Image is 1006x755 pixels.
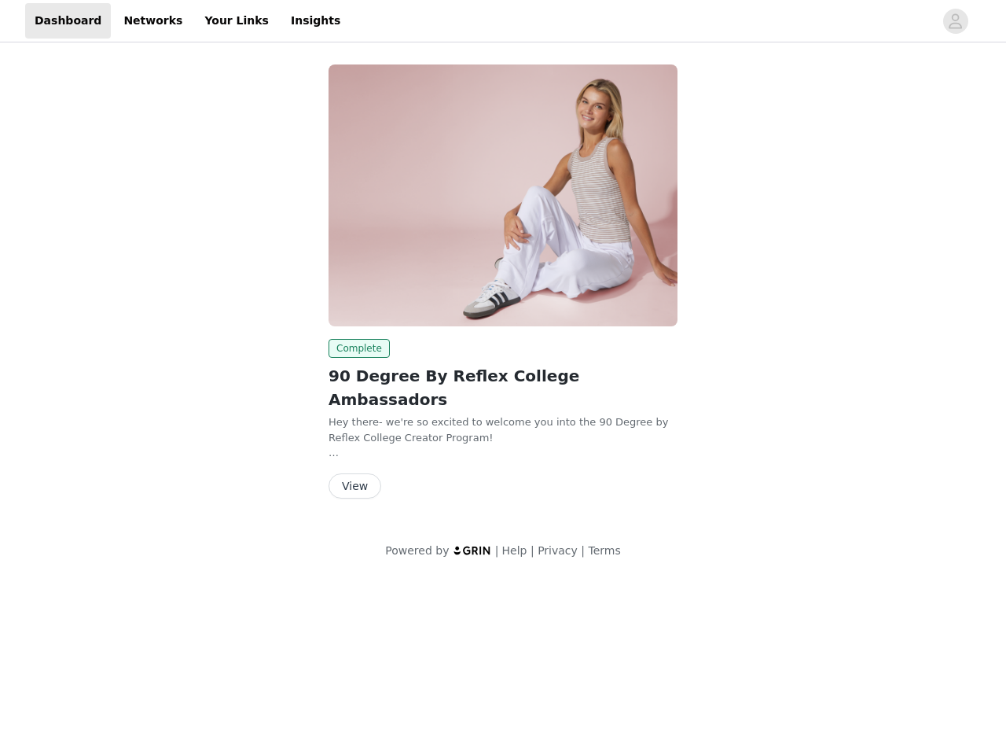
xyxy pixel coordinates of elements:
[581,544,585,557] span: |
[329,364,677,411] h2: 90 Degree By Reflex College Ambassadors
[329,64,677,326] img: 90 Degree by Reflex
[329,414,677,445] p: Hey there- we're so excited to welcome you into the 90 Degree by Reflex College Creator Program!
[502,544,527,557] a: Help
[453,545,492,555] img: logo
[495,544,499,557] span: |
[329,473,381,499] button: View
[948,9,963,34] div: avatar
[114,3,192,39] a: Networks
[25,3,111,39] a: Dashboard
[281,3,350,39] a: Insights
[588,544,620,557] a: Terms
[195,3,278,39] a: Your Links
[329,339,390,358] span: Complete
[531,544,534,557] span: |
[329,481,381,492] a: View
[538,544,578,557] a: Privacy
[385,544,449,557] span: Powered by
